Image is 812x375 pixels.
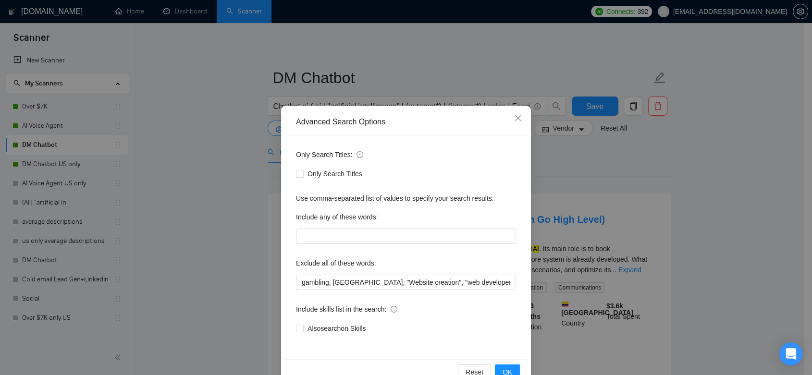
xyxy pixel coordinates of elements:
[304,323,369,334] span: Also search on Skills
[296,193,516,204] div: Use comma-separated list of values to specify your search results.
[304,169,366,179] span: Only Search Titles
[391,306,397,313] span: info-circle
[357,151,363,158] span: info-circle
[296,117,516,127] div: Advanced Search Options
[296,149,363,160] span: Only Search Titles:
[296,304,397,315] span: Include skills list in the search:
[779,342,802,365] div: Open Intercom Messenger
[296,209,378,225] label: Include any of these words:
[514,114,522,122] span: close
[505,106,531,132] button: Close
[296,255,376,271] label: Exclude all of these words:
